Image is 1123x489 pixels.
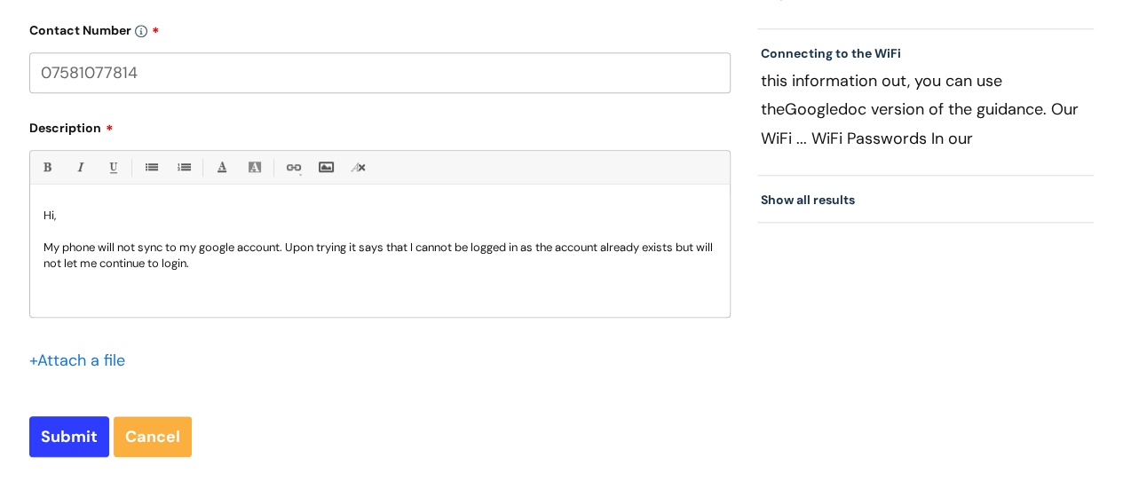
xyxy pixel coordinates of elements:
[243,156,265,178] a: Back Color
[761,67,1091,152] p: this information out, you can use the doc version of the guidance. Our WiFi ... WiFi Passwords In...
[43,240,716,272] p: My phone will not sync to my google account. Upon trying it says that I cannot be logged in as th...
[29,346,136,375] div: Attach a file
[210,156,233,178] a: Font Color
[101,156,123,178] a: Underline(Ctrl-U)
[114,416,192,457] a: Cancel
[29,350,37,371] span: +
[68,156,91,178] a: Italic (Ctrl-I)
[785,99,838,120] span: Google
[135,25,147,37] img: info-icon.svg
[43,208,716,224] p: Hi,
[29,17,731,38] label: Contact Number
[29,416,109,457] input: Submit
[36,156,58,178] a: Bold (Ctrl-B)
[314,156,336,178] a: Insert Image...
[172,156,194,178] a: 1. Ordered List (Ctrl-Shift-8)
[281,156,304,178] a: Link
[761,192,855,208] a: Show all results
[761,45,901,61] a: Connecting to the WiFi
[347,156,369,178] a: Remove formatting (Ctrl-\)
[29,114,731,136] label: Description
[139,156,162,178] a: • Unordered List (Ctrl-Shift-7)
